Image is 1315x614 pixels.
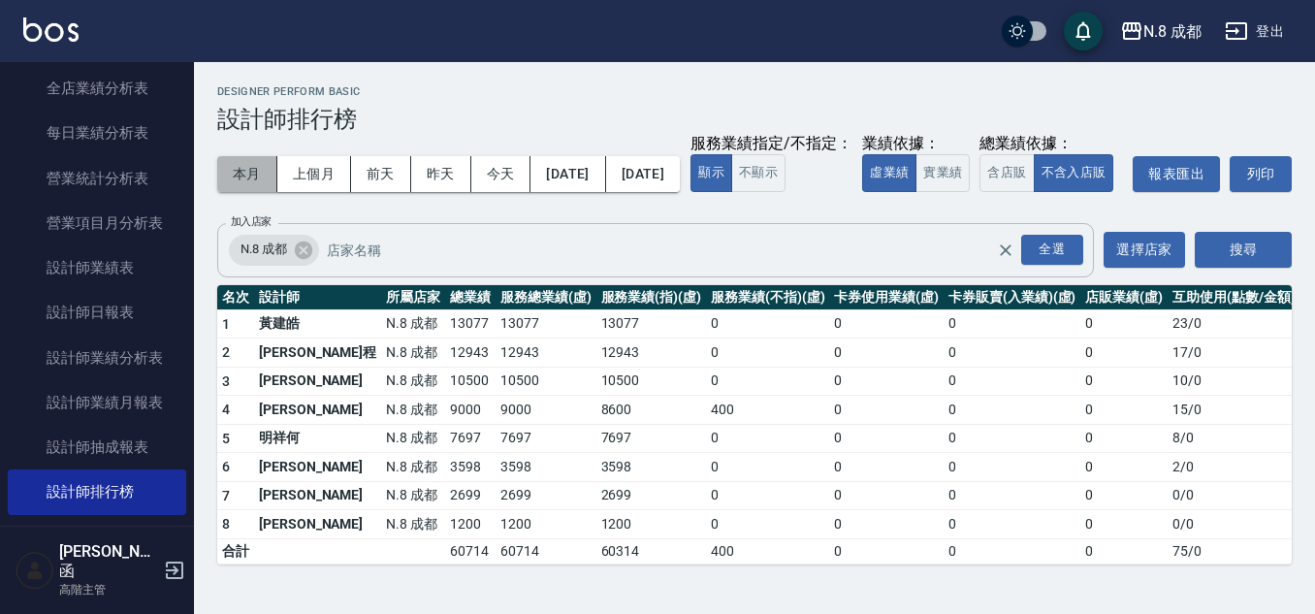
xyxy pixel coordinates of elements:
[1168,538,1299,564] td: 75 / 0
[829,339,944,368] td: 0
[496,453,596,482] td: 3598
[862,134,970,154] div: 業績依據：
[8,336,186,380] a: 設計師業績分析表
[706,453,829,482] td: 0
[8,245,186,290] a: 設計師業績表
[8,515,186,560] a: 商品銷售排行榜
[1168,309,1299,339] td: 23 / 0
[381,510,445,539] td: N.8 成都
[222,316,230,332] span: 1
[351,156,411,192] button: 前天
[944,510,1080,539] td: 0
[706,510,829,539] td: 0
[277,156,351,192] button: 上個月
[217,538,254,564] td: 合計
[381,367,445,396] td: N.8 成都
[496,285,596,310] th: 服務總業績(虛)
[596,367,707,396] td: 10500
[829,481,944,510] td: 0
[217,156,277,192] button: 本月
[706,481,829,510] td: 0
[445,510,496,539] td: 1200
[596,453,707,482] td: 3598
[1017,231,1087,269] button: Open
[706,339,829,368] td: 0
[596,538,707,564] td: 60314
[1080,538,1168,564] td: 0
[381,424,445,453] td: N.8 成都
[496,367,596,396] td: 10500
[1112,12,1209,51] button: N.8 成都
[1080,510,1168,539] td: 0
[217,85,1292,98] h2: Designer Perform Basic
[1143,19,1202,44] div: N.8 成都
[1080,309,1168,339] td: 0
[381,396,445,425] td: N.8 成都
[944,453,1080,482] td: 0
[222,459,230,474] span: 6
[222,344,230,360] span: 2
[381,285,445,310] th: 所屬店家
[445,396,496,425] td: 9000
[944,285,1080,310] th: 卡券販賣(入業績)(虛)
[1168,367,1299,396] td: 10 / 0
[381,339,445,368] td: N.8 成都
[706,396,829,425] td: 400
[1230,156,1292,192] button: 列印
[1168,481,1299,510] td: 0 / 0
[496,510,596,539] td: 1200
[254,424,381,453] td: 明祥何
[944,424,1080,453] td: 0
[8,111,186,155] a: 每日業績分析表
[829,367,944,396] td: 0
[8,425,186,469] a: 設計師抽成報表
[1168,424,1299,453] td: 8 / 0
[229,240,299,259] span: N.8 成都
[59,542,158,581] h5: [PERSON_NAME]函
[222,431,230,446] span: 5
[829,309,944,339] td: 0
[1064,12,1103,50] button: save
[706,538,829,564] td: 400
[706,285,829,310] th: 服務業績(不指)(虛)
[1195,232,1292,268] button: 搜尋
[596,510,707,539] td: 1200
[496,309,596,339] td: 13077
[706,424,829,453] td: 0
[1168,510,1299,539] td: 0 / 0
[445,339,496,368] td: 12943
[596,396,707,425] td: 8600
[445,367,496,396] td: 10500
[1168,453,1299,482] td: 2 / 0
[1168,339,1299,368] td: 17 / 0
[496,396,596,425] td: 9000
[1133,156,1220,192] a: 報表匯出
[254,396,381,425] td: [PERSON_NAME]
[254,510,381,539] td: [PERSON_NAME]
[992,237,1019,264] button: Clear
[322,233,1031,267] input: 店家名稱
[8,66,186,111] a: 全店業績分析表
[222,516,230,532] span: 8
[1080,367,1168,396] td: 0
[1080,481,1168,510] td: 0
[829,396,944,425] td: 0
[445,309,496,339] td: 13077
[496,424,596,453] td: 7697
[471,156,531,192] button: 今天
[16,551,54,590] img: Person
[1168,396,1299,425] td: 15 / 0
[222,373,230,389] span: 3
[944,367,1080,396] td: 0
[731,154,786,192] button: 不顯示
[829,510,944,539] td: 0
[706,309,829,339] td: 0
[222,402,230,417] span: 4
[8,380,186,425] a: 設計師業績月報表
[254,481,381,510] td: [PERSON_NAME]
[8,156,186,201] a: 營業統計分析表
[217,285,1300,565] table: a dense table
[1080,339,1168,368] td: 0
[530,156,605,192] button: [DATE]
[8,290,186,335] a: 設計師日報表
